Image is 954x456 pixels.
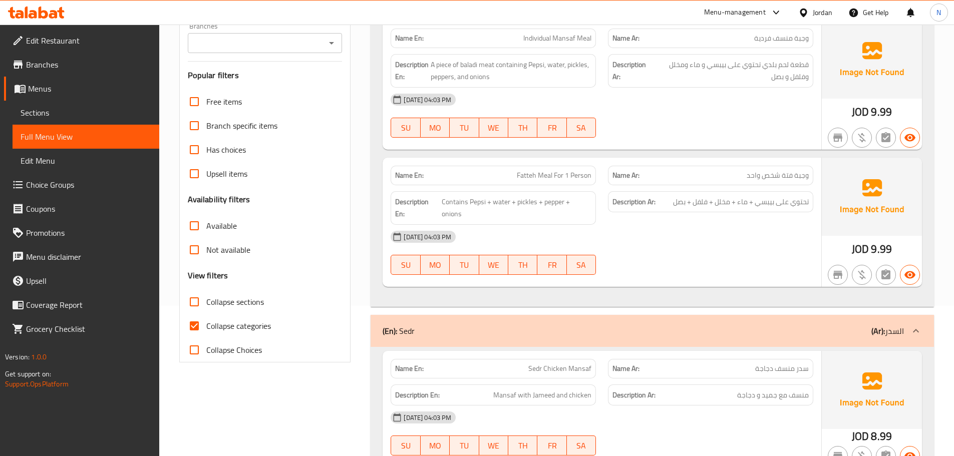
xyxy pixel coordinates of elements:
span: MO [425,121,446,135]
span: Mansaf with Jameed and chicken [493,389,591,401]
span: WE [483,438,504,453]
b: (En): [383,323,397,338]
button: TU [450,435,479,455]
a: Menu disclaimer [4,245,159,269]
span: WE [483,121,504,135]
span: Sections [21,107,151,119]
button: SA [567,435,596,455]
span: Get support on: [5,367,51,380]
div: (En): Sedr(Ar):السدر [371,315,934,347]
span: Edit Restaurant [26,35,151,47]
span: تحتوي على بيبسي + ماء + مخلل + فلفل + بصل [673,196,809,208]
strong: Name Ar: [612,170,640,181]
span: MO [425,258,446,272]
span: سدر منسف دجاجة [755,363,809,374]
span: Collapse Choices [206,344,262,356]
span: Edit Menu [21,155,151,167]
span: WE [483,258,504,272]
span: Promotions [26,227,151,239]
button: TU [450,118,479,138]
a: Promotions [4,221,159,245]
img: Ae5nvW7+0k+MAAAAAElFTkSuQmCC [822,21,922,99]
img: Ae5nvW7+0k+MAAAAAElFTkSuQmCC [822,351,922,429]
span: Available [206,220,237,232]
span: SU [395,121,416,135]
span: Choice Groups [26,179,151,191]
span: Full Menu View [21,131,151,143]
a: Edit Restaurant [4,29,159,53]
span: A piece of baladi meat containing Pepsi, water, pickles, peppers, and onions [431,59,591,83]
strong: Description Ar: [612,196,656,208]
button: TU [450,255,479,275]
span: FR [541,438,562,453]
span: منسف مع جميد و دجاجة [737,389,809,401]
strong: Name Ar: [612,33,640,44]
span: JOD [852,102,869,122]
div: Menu-management [704,7,766,19]
span: [DATE] 04:03 PM [400,95,455,105]
span: وجبة فتة شخص واحد [747,170,809,181]
button: Not branch specific item [828,128,848,148]
span: Has choices [206,144,246,156]
span: 9.99 [871,102,892,122]
span: Branches [26,59,151,71]
div: Jordan [813,7,832,18]
div: (En): Meals(Ar):الوجبات [371,17,934,307]
span: Collapse categories [206,320,271,332]
span: [DATE] 04:03 PM [400,232,455,242]
button: Purchased item [852,128,872,148]
a: Choice Groups [4,173,159,197]
button: SU [391,435,420,455]
span: 8.99 [871,426,892,446]
button: FR [537,255,566,275]
p: السدر [871,325,904,337]
span: FR [541,121,562,135]
span: [DATE] 04:03 PM [400,413,455,422]
strong: Name Ar: [612,363,640,374]
a: Support.OpsPlatform [5,377,69,390]
span: Not available [206,244,250,256]
span: Individual Mansaf Meal [523,33,591,44]
span: Upsell [26,275,151,287]
span: FR [541,258,562,272]
button: TH [508,435,537,455]
button: FR [537,118,566,138]
span: Fatteh Meal For 1 Person [517,170,591,181]
span: 1.0.0 [31,350,47,363]
a: Full Menu View [13,125,159,149]
h3: View filters [188,270,228,281]
button: Not has choices [876,265,896,285]
span: SU [395,438,416,453]
strong: Description En: [395,389,440,401]
a: Coverage Report [4,293,159,317]
span: Upsell items [206,168,247,180]
span: قطعة لحم بلدي تحتوي على بيبسي و ماء ومخلل وفلفل و بصل [652,59,809,83]
span: Free items [206,96,242,108]
button: WE [479,255,508,275]
button: SA [567,255,596,275]
a: Grocery Checklist [4,317,159,341]
span: 9.99 [871,239,892,259]
h3: Popular filters [188,70,343,81]
h3: Availability filters [188,194,250,205]
strong: Name En: [395,363,424,374]
span: Sedr Chicken Mansaf [528,363,591,374]
strong: Name En: [395,33,424,44]
span: Version: [5,350,30,363]
span: JOD [852,426,869,446]
a: Menus [4,77,159,101]
span: JOD [852,239,869,259]
span: Contains Pepsi + water + pickles + pepper + onions [442,196,591,220]
span: TH [512,258,533,272]
button: MO [421,255,450,275]
strong: Description Ar: [612,59,650,83]
button: Not branch specific item [828,265,848,285]
button: WE [479,118,508,138]
span: Menus [28,83,151,95]
button: TH [508,118,537,138]
span: TU [454,258,475,272]
strong: Description Ar: [612,389,656,401]
span: Grocery Checklist [26,323,151,335]
p: Sedr [383,325,415,337]
span: Collapse sections [206,296,264,308]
